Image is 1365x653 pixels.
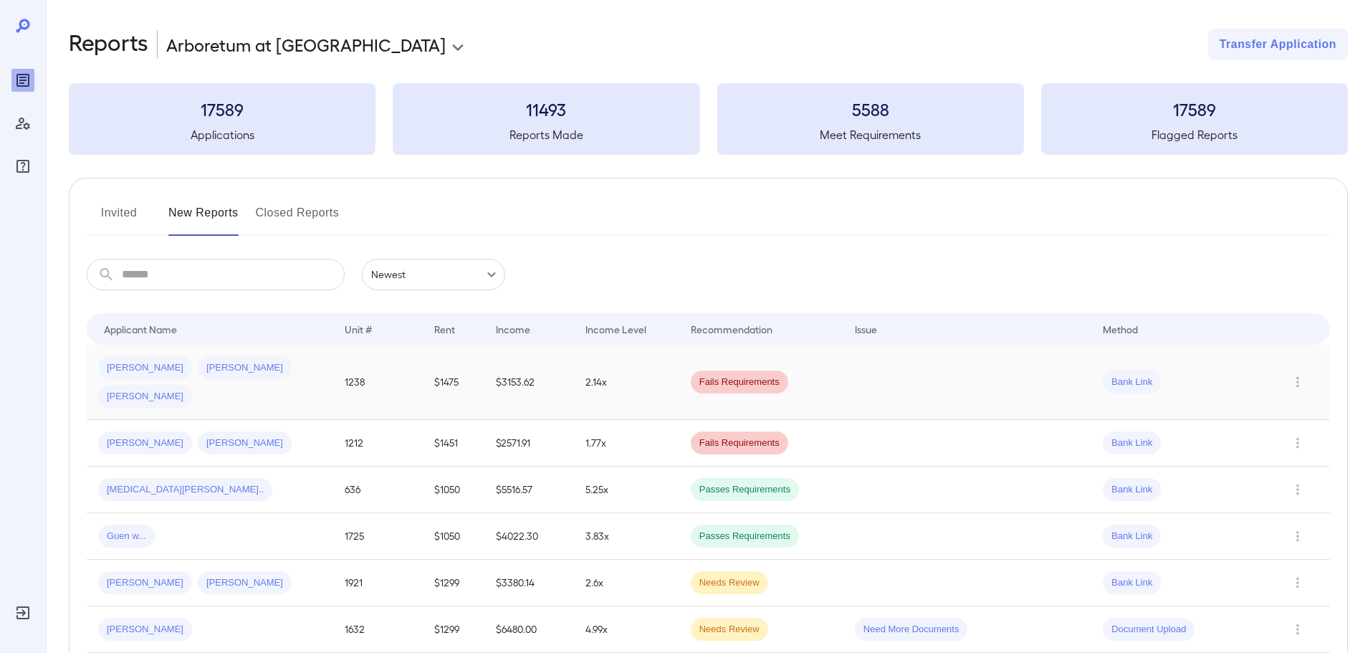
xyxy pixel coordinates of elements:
td: 1632 [333,606,423,653]
div: Applicant Name [104,320,177,338]
span: Bank Link [1103,376,1161,389]
h5: Applications [69,126,375,143]
h3: 5588 [717,97,1024,120]
td: $1475 [423,345,484,420]
td: $1451 [423,420,484,467]
span: Passes Requirements [691,530,799,543]
span: Bank Link [1103,576,1161,590]
td: 2.6x [574,560,679,606]
span: [MEDICAL_DATA][PERSON_NAME].. [98,483,272,497]
button: Row Actions [1286,432,1309,454]
summary: 17589Applications11493Reports Made5588Meet Requirements17589Flagged Reports [69,83,1348,155]
td: 5.25x [574,467,679,513]
h5: Reports Made [393,126,699,143]
span: [PERSON_NAME] [98,390,192,404]
span: [PERSON_NAME] [198,576,292,590]
td: 1921 [333,560,423,606]
p: Arboretum at [GEOGRAPHIC_DATA] [166,33,446,56]
button: Row Actions [1286,571,1309,594]
button: Row Actions [1286,478,1309,501]
td: 1725 [333,513,423,560]
div: Manage Users [11,112,34,135]
span: Needs Review [691,576,768,590]
td: 1.77x [574,420,679,467]
button: Closed Reports [256,201,340,236]
span: [PERSON_NAME] [198,361,292,375]
td: 2.14x [574,345,679,420]
div: FAQ [11,155,34,178]
button: Transfer Application [1208,29,1348,60]
button: New Reports [168,201,239,236]
span: Fails Requirements [691,437,788,450]
span: [PERSON_NAME] [98,361,192,375]
td: 1212 [333,420,423,467]
td: $3153.62 [484,345,574,420]
h5: Flagged Reports [1041,126,1348,143]
button: Row Actions [1286,371,1309,394]
h2: Reports [69,29,148,60]
td: $1050 [423,467,484,513]
h5: Meet Requirements [717,126,1024,143]
td: 1238 [333,345,423,420]
h3: 17589 [1041,97,1348,120]
span: Passes Requirements [691,483,799,497]
td: $6480.00 [484,606,574,653]
button: Invited [87,201,151,236]
span: Fails Requirements [691,376,788,389]
div: Log Out [11,601,34,624]
td: $3380.14 [484,560,574,606]
span: Bank Link [1103,437,1161,450]
td: 636 [333,467,423,513]
td: 3.83x [574,513,679,560]
td: $2571.91 [484,420,574,467]
div: Income Level [585,320,646,338]
div: Newest [362,259,505,290]
span: [PERSON_NAME] [98,576,192,590]
span: Document Upload [1103,623,1194,637]
div: Issue [855,320,878,338]
td: $4022.30 [484,513,574,560]
td: $1050 [423,513,484,560]
button: Row Actions [1286,618,1309,641]
h3: 11493 [393,97,699,120]
span: Guen w... [98,530,155,543]
span: Need More Documents [855,623,968,637]
button: Row Actions [1286,525,1309,548]
div: Unit # [345,320,372,338]
span: [PERSON_NAME] [98,437,192,450]
div: Recommendation [691,320,772,338]
div: Rent [434,320,457,338]
span: [PERSON_NAME] [98,623,192,637]
td: $1299 [423,560,484,606]
span: Bank Link [1103,483,1161,497]
span: Needs Review [691,623,768,637]
td: $1299 [423,606,484,653]
div: Reports [11,69,34,92]
td: $5516.57 [484,467,574,513]
div: Method [1103,320,1138,338]
div: Income [496,320,530,338]
span: Bank Link [1103,530,1161,543]
td: 4.99x [574,606,679,653]
span: [PERSON_NAME] [198,437,292,450]
h3: 17589 [69,97,375,120]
